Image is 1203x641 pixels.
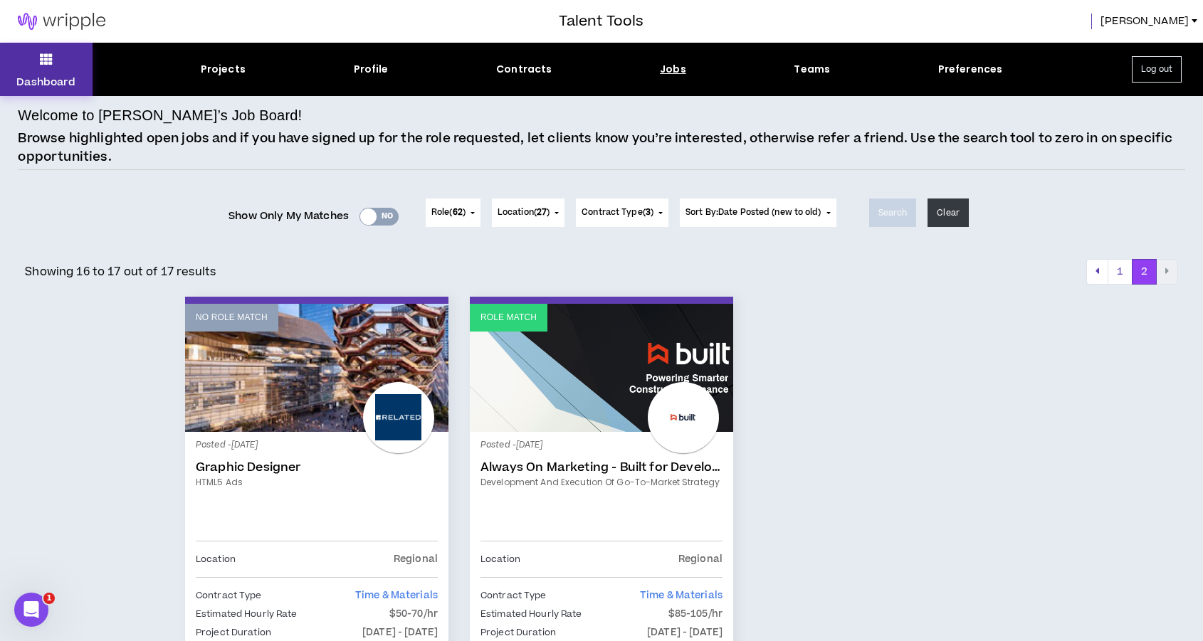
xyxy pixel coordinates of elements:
[196,476,438,489] a: HTML5 Ads
[389,606,438,622] p: $50-70/hr
[646,206,651,218] span: 3
[576,198,668,227] button: Contract Type(3)
[1108,259,1133,285] button: 1
[480,311,537,324] p: Role Match
[647,625,723,640] p: [DATE] - [DATE]
[1100,14,1189,29] span: [PERSON_NAME]
[1132,259,1157,285] button: 2
[582,206,653,219] span: Contract Type ( )
[394,551,438,567] p: Regional
[559,11,643,32] h3: Talent Tools
[426,198,480,227] button: Role(62)
[492,198,564,227] button: Location(27)
[18,105,302,126] h4: Welcome to [PERSON_NAME]’s Job Board!
[685,206,821,218] span: Sort By: Date Posted (new to old)
[794,62,830,77] div: Teams
[480,606,582,622] p: Estimated Hourly Rate
[196,606,298,622] p: Estimated Hourly Rate
[355,588,438,603] span: Time & Materials
[185,304,448,432] a: No Role Match
[362,625,438,640] p: [DATE] - [DATE]
[480,460,723,475] a: Always On Marketing - Built for Developers
[196,460,438,475] a: Graphic Designer
[869,198,917,227] button: Search
[938,62,1003,77] div: Preferences
[480,625,556,640] p: Project Duration
[16,75,75,90] p: Dashboard
[196,551,236,567] p: Location
[480,588,547,603] p: Contract Type
[453,206,463,218] span: 62
[1086,259,1178,285] nav: pagination
[678,551,723,567] p: Regional
[1132,56,1182,83] button: Log out
[201,62,246,77] div: Projects
[196,311,268,324] p: No Role Match
[640,588,723,603] span: Time & Materials
[228,206,349,227] span: Show Only My Matches
[498,206,550,219] span: Location ( )
[928,198,969,227] button: Clear
[496,62,552,77] div: Contracts
[14,593,48,627] iframe: Intercom live chat
[480,476,723,489] a: Development and Execution of Go-To-Market Strategy
[196,439,438,452] p: Posted - [DATE]
[196,625,271,640] p: Project Duration
[196,588,262,603] p: Contract Type
[537,206,547,218] span: 27
[354,62,389,77] div: Profile
[480,439,723,452] p: Posted - [DATE]
[680,198,836,227] button: Sort By:Date Posted (new to old)
[480,551,520,567] p: Location
[470,304,733,432] a: Role Match
[431,206,466,219] span: Role ( )
[43,593,55,604] span: 1
[25,263,216,280] p: Showing 16 to 17 out of 17 results
[18,129,1184,166] p: Browse highlighted open jobs and if you have signed up for the role requested, let clients know y...
[668,606,723,622] p: $85-105/hr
